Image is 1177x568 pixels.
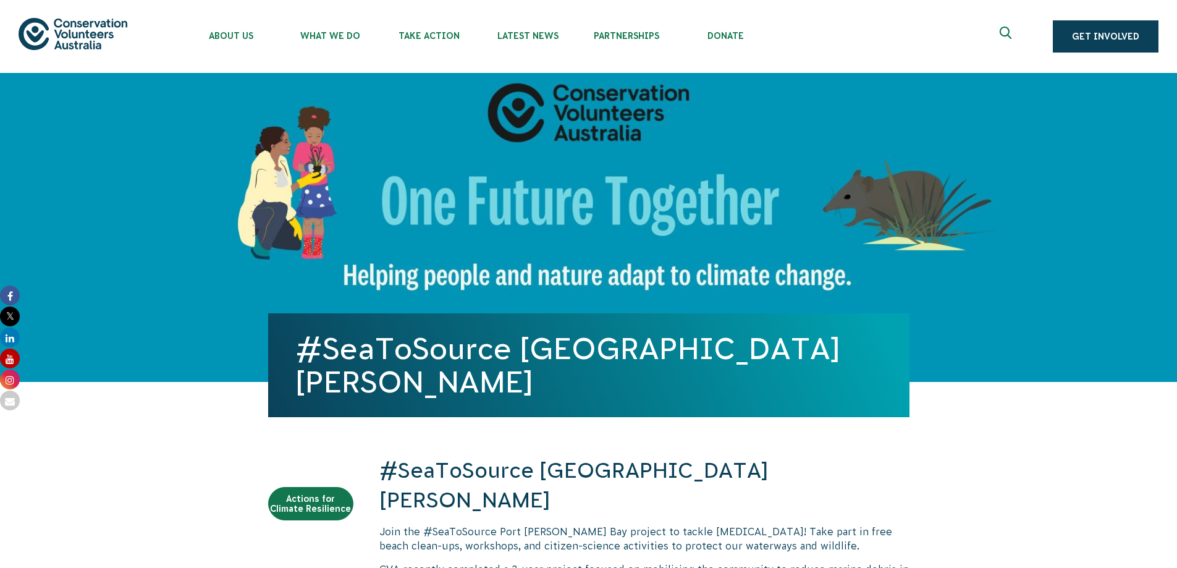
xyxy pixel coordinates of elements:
[379,525,909,553] p: Join the #SeaToSource Port [PERSON_NAME] Bay project to tackle [MEDICAL_DATA]! Take part in free ...
[577,31,676,41] span: Partnerships
[182,31,281,41] span: About Us
[676,31,775,41] span: Donate
[478,31,577,41] span: Latest News
[992,22,1022,51] button: Expand search box Close search box
[268,487,353,520] a: Actions for Climate Resilience
[281,31,379,41] span: What We Do
[19,18,127,49] img: logo.svg
[1053,20,1158,53] a: Get Involved
[379,456,909,515] h2: #SeaToSource [GEOGRAPHIC_DATA][PERSON_NAME]
[1000,27,1015,46] span: Expand search box
[379,31,478,41] span: Take Action
[295,332,882,399] h1: #SeaToSource [GEOGRAPHIC_DATA][PERSON_NAME]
